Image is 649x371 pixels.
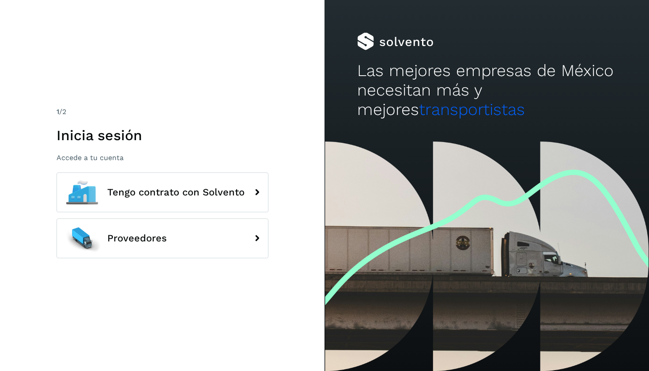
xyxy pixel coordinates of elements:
p: Accede a tu cuenta [57,153,268,162]
span: transportistas [419,100,525,119]
button: Tengo contrato con Solvento [57,172,268,212]
span: Tengo contrato con Solvento [107,187,245,198]
div: /2 [57,107,268,117]
span: Proveedores [107,233,167,244]
span: 1 [57,107,59,116]
h2: Las mejores empresas de México necesitan más y mejores [357,61,617,120]
h1: Inicia sesión [57,127,268,144]
button: Proveedores [57,218,268,258]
